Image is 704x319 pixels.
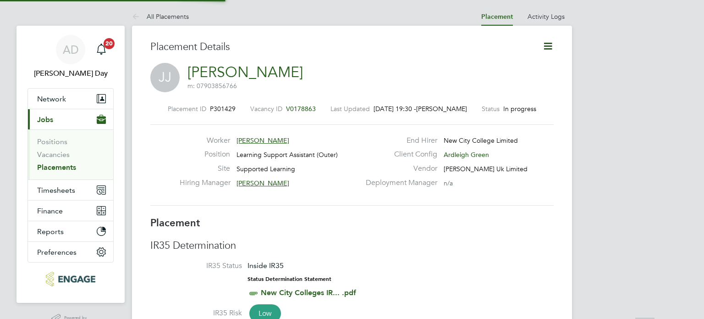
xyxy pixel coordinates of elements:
[28,221,113,241] button: Reports
[481,13,513,21] a: Placement
[150,239,554,252] h3: IR35 Determination
[132,12,189,21] a: All Placements
[28,109,113,129] button: Jobs
[37,186,75,195] span: Timesheets
[27,35,114,79] a: AD[PERSON_NAME] Day
[150,63,180,92] span: JJ
[150,308,242,318] label: IR35 Risk
[28,201,113,221] button: Finance
[503,105,536,113] span: In progress
[180,136,230,146] label: Worker
[360,178,437,188] label: Deployment Manager
[28,180,113,200] button: Timesheets
[444,165,528,173] span: [PERSON_NAME] Uk Limited
[37,150,70,159] a: Vacancies
[482,105,500,113] label: Status
[444,151,489,159] span: Ardleigh Green
[236,179,289,187] span: [PERSON_NAME]
[247,261,284,270] span: Inside IR35
[37,207,63,215] span: Finance
[28,242,113,262] button: Preferences
[150,217,200,229] b: Placement
[286,105,316,113] span: V0178863
[210,105,236,113] span: P301429
[236,151,338,159] span: Learning Support Assistant (Outer)
[168,105,206,113] label: Placement ID
[28,89,113,109] button: Network
[261,288,356,297] a: New City Colleges IR... .pdf
[247,276,331,282] strong: Status Determination Statement
[37,137,67,146] a: Positions
[180,164,230,173] label: Site
[63,44,79,56] span: AD
[150,40,528,54] h3: Placement Details
[37,248,77,257] span: Preferences
[360,164,437,173] label: Vendor
[27,272,114,286] a: Go to home page
[37,163,76,172] a: Placements
[16,26,125,303] nav: Main navigation
[187,82,237,90] span: m: 07903856766
[416,105,467,113] span: [PERSON_NAME]
[528,12,565,21] a: Activity Logs
[187,63,303,81] a: [PERSON_NAME]
[92,35,110,64] a: 20
[28,129,113,179] div: Jobs
[444,179,453,187] span: n/a
[250,105,282,113] label: Vacancy ID
[444,136,518,145] span: New City College Limited
[150,261,242,271] label: IR35 Status
[180,178,230,188] label: Hiring Manager
[374,105,416,113] span: [DATE] 19:30 -
[37,95,66,103] span: Network
[37,115,53,124] span: Jobs
[360,150,437,159] label: Client Config
[46,272,95,286] img: morganhunt-logo-retina.png
[37,227,64,236] span: Reports
[330,105,370,113] label: Last Updated
[360,136,437,146] label: End Hirer
[236,165,295,173] span: Supported Learning
[236,136,289,145] span: [PERSON_NAME]
[104,38,115,49] span: 20
[27,68,114,79] span: Amie Day
[180,150,230,159] label: Position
